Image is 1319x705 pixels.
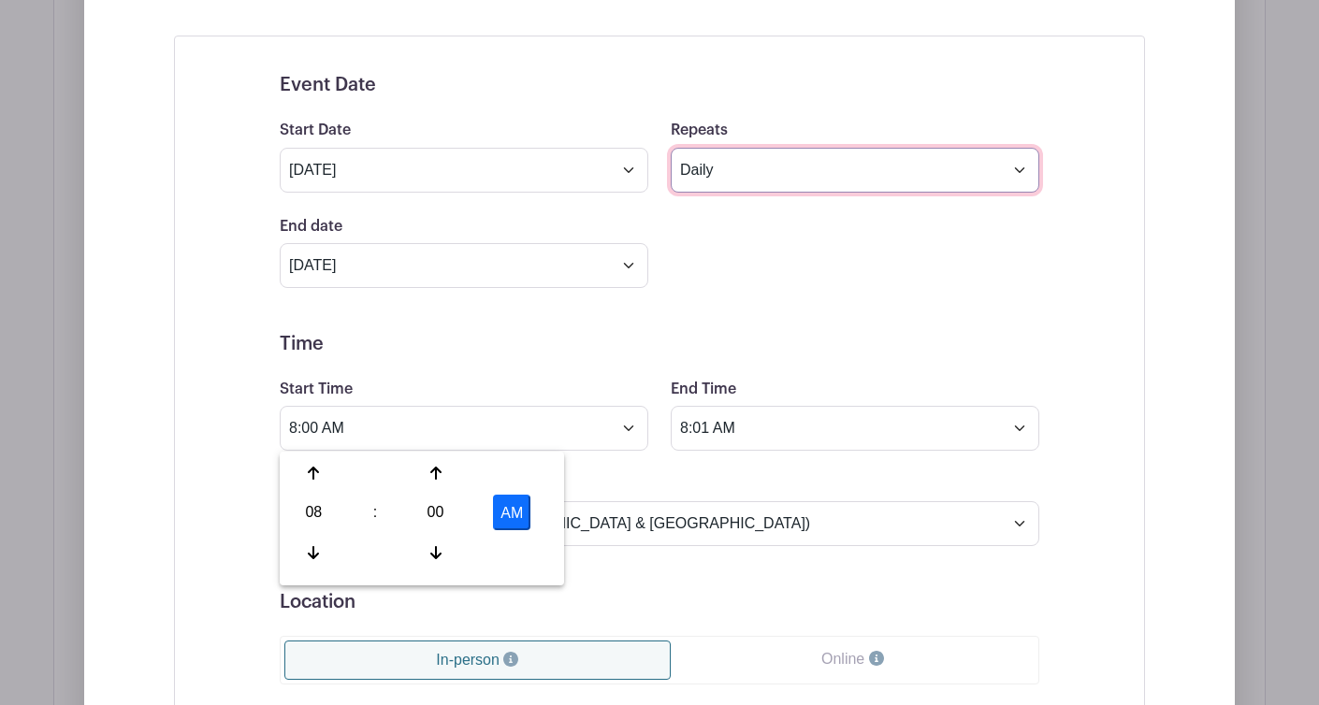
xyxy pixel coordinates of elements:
div: Pick Minute [405,495,466,530]
a: Online [671,640,1035,678]
label: Repeats [671,122,728,139]
input: Pick date [280,243,648,288]
label: End Time [671,381,736,398]
h5: Event Date [280,74,1039,96]
div: Decrement Hour [283,535,344,570]
input: Select [280,148,648,193]
label: End date [280,218,342,236]
a: In-person [284,640,671,680]
div: : [351,495,400,530]
input: Select [280,406,648,451]
h5: Location [280,591,1039,613]
label: Start Time [280,381,353,398]
div: Increment Hour [283,455,344,491]
input: Select [671,406,1039,451]
button: AM [493,495,530,530]
div: Increment Minute [405,455,466,491]
h5: Time [280,333,1039,355]
label: Start Date [280,122,351,139]
div: Pick Hour [283,495,344,530]
div: Decrement Minute [405,535,466,570]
